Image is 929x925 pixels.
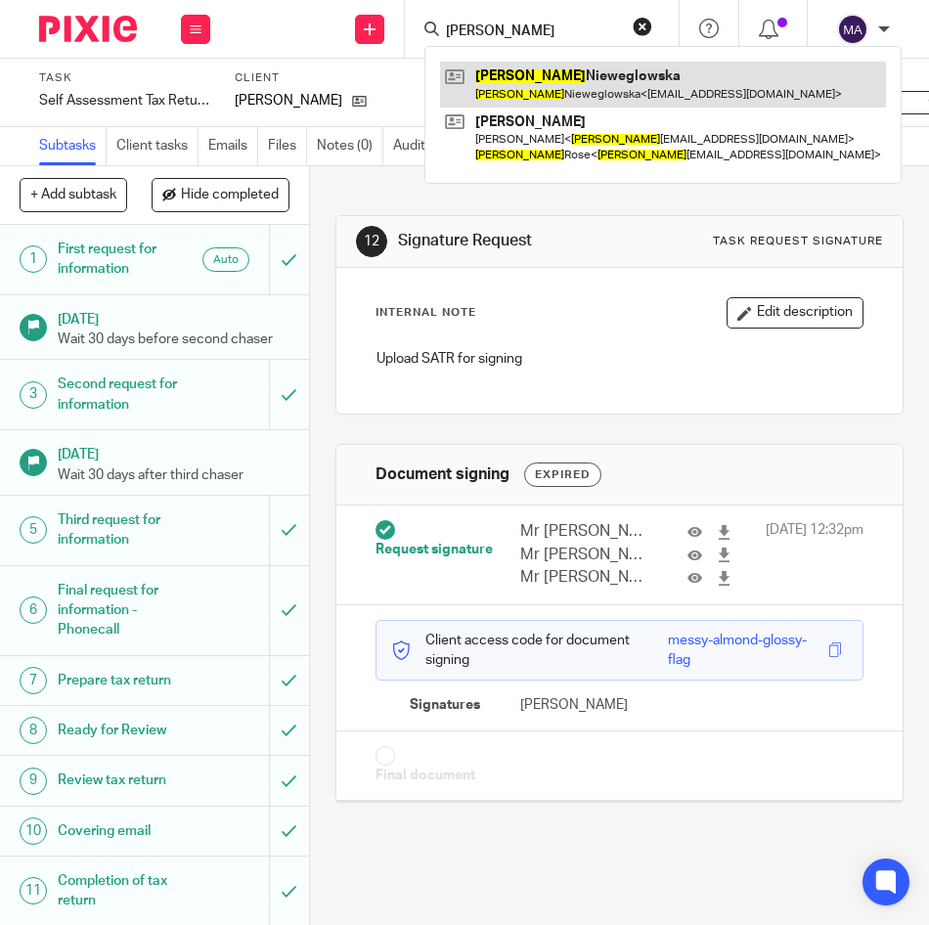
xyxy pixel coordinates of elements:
[58,766,186,795] h1: Review tax return
[20,817,47,845] div: 10
[202,247,249,272] div: Auto
[58,816,186,846] h1: Covering email
[356,226,387,257] div: 12
[20,596,47,624] div: 6
[39,91,210,110] div: Self Assessment Tax Returns - NON BOOKKEEPING CLIENTS
[393,127,464,165] a: Audit logs
[376,766,475,785] span: Final document
[376,349,863,369] p: Upload SATR for signing
[520,695,619,715] p: [PERSON_NAME]
[20,516,47,544] div: 5
[20,768,47,795] div: 9
[20,877,47,904] div: 11
[58,866,186,916] h1: Completion of tax return
[39,70,210,86] label: Task
[58,440,289,464] h1: [DATE]
[376,305,476,321] p: Internal Note
[398,231,661,251] h1: Signature Request
[376,540,493,559] span: Request signature
[58,716,186,745] h1: Ready for Review
[235,70,406,86] label: Client
[58,666,186,695] h1: Prepare tax return
[58,235,186,285] h1: First request for information
[668,631,823,671] div: messy-almond-glossy-flag
[633,17,652,36] button: Clear
[181,188,279,203] span: Hide completed
[317,127,383,165] a: Notes (0)
[520,520,648,543] p: Mr [PERSON_NAME] 2025 Declaration.pdf
[58,506,186,555] h1: Third request for information
[410,695,480,715] span: Signatures
[58,330,289,349] p: Wait 30 days before second chaser
[20,667,47,694] div: 7
[376,464,509,485] h1: Document signing
[39,127,107,165] a: Subtasks
[235,91,342,110] p: [PERSON_NAME]
[20,245,47,273] div: 1
[524,462,601,487] div: Expired
[520,544,648,566] p: Mr [PERSON_NAME] 2025 Tax Pack.pdf
[116,127,199,165] a: Client tasks
[39,16,137,42] img: Pixie
[391,631,668,671] p: Client access code for document signing
[208,127,258,165] a: Emails
[20,717,47,744] div: 8
[20,381,47,409] div: 3
[58,576,186,645] h1: Final request for information - Phonecall
[713,234,883,249] div: Task request signature
[152,178,289,211] button: Hide completed
[837,14,868,45] img: svg%3E
[58,370,186,419] h1: Second request for information
[520,566,648,589] p: Mr [PERSON_NAME] 2025 Tax Return.pdf
[444,23,620,41] input: Search
[58,305,289,330] h1: [DATE]
[727,297,863,329] button: Edit description
[268,127,307,165] a: Files
[766,520,863,589] span: [DATE] 12:32pm
[58,465,289,485] p: Wait 30 days after third chaser
[20,178,127,211] button: + Add subtask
